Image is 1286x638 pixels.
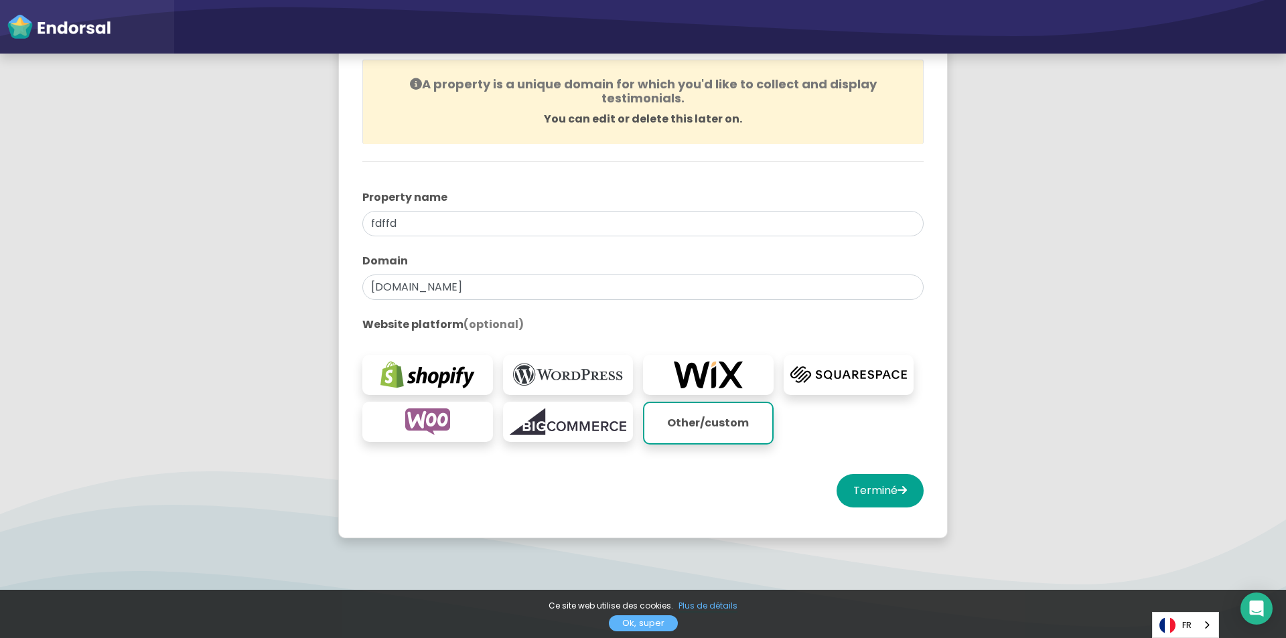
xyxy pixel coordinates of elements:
[609,615,678,631] a: Ok, super
[678,600,737,613] a: Plus de détails
[380,77,906,106] h4: A property is a unique domain for which you'd like to collect and display testimonials.
[362,211,924,236] input: ex. Mon site web
[549,600,673,611] span: Ce site web utilise des cookies.
[362,189,924,206] label: Property name
[369,362,486,388] img: shopify.com-logo.png
[1240,592,1273,625] div: Open Intercom Messenger
[463,317,524,332] span: (optional)
[362,317,924,333] label: Website platform
[7,13,111,40] img: endorsal-logo-white@2x.png
[510,408,627,435] img: bigcommerce.com-logo.png
[837,474,924,507] button: Terminé
[651,410,766,436] p: Other/custom
[510,362,627,388] img: wordpress.org-logo.png
[362,253,924,269] label: Domain
[1153,613,1218,637] a: FR
[369,408,486,435] img: woocommerce.com-logo.png
[1152,612,1219,638] div: Language
[790,362,908,388] img: squarespace.com-logo.png
[1152,612,1219,638] aside: Language selected: Français
[650,362,767,388] img: wix.com-logo.png
[380,111,906,127] p: You can edit or delete this later on.
[362,274,924,300] input: ex. nomdusite.com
